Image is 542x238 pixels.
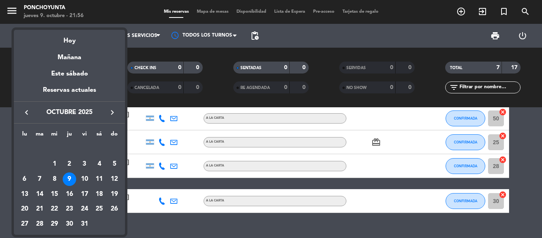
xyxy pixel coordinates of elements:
td: 18 de octubre de 2025 [92,187,107,202]
div: 11 [92,172,106,186]
div: 20 [18,203,31,216]
div: 6 [18,172,31,186]
div: 31 [78,217,91,231]
td: 2 de octubre de 2025 [62,157,77,172]
div: 24 [78,203,91,216]
td: 21 de octubre de 2025 [32,202,47,217]
td: 6 de octubre de 2025 [17,172,32,187]
td: 14 de octubre de 2025 [32,187,47,202]
td: 26 de octubre de 2025 [107,202,122,217]
td: 1 de octubre de 2025 [47,157,62,172]
div: Este sábado [14,63,125,85]
div: 17 [78,188,91,201]
th: miércoles [47,130,62,142]
td: 12 de octubre de 2025 [107,172,122,187]
div: 23 [63,203,76,216]
td: 16 de octubre de 2025 [62,187,77,202]
div: 8 [48,172,61,186]
td: 17 de octubre de 2025 [77,187,92,202]
td: 7 de octubre de 2025 [32,172,47,187]
div: 26 [108,203,121,216]
td: 30 de octubre de 2025 [62,217,77,232]
button: keyboard_arrow_right [105,107,119,118]
div: 22 [48,203,61,216]
i: keyboard_arrow_left [22,108,31,117]
div: 27 [18,217,31,231]
td: 31 de octubre de 2025 [77,217,92,232]
th: jueves [62,130,77,142]
td: 13 de octubre de 2025 [17,187,32,202]
td: 8 de octubre de 2025 [47,172,62,187]
div: 15 [48,188,61,201]
th: domingo [107,130,122,142]
div: Hoy [14,30,125,46]
div: 10 [78,172,91,186]
div: 9 [63,172,76,186]
th: lunes [17,130,32,142]
td: 27 de octubre de 2025 [17,217,32,232]
div: Reservas actuales [14,85,125,101]
div: Mañana [14,46,125,63]
div: 3 [78,157,91,171]
td: 29 de octubre de 2025 [47,217,62,232]
td: 23 de octubre de 2025 [62,202,77,217]
div: 7 [33,172,46,186]
td: 10 de octubre de 2025 [77,172,92,187]
td: 28 de octubre de 2025 [32,217,47,232]
div: 19 [108,188,121,201]
div: 14 [33,188,46,201]
div: 5 [108,157,121,171]
div: 29 [48,217,61,231]
div: 18 [92,188,106,201]
td: 11 de octubre de 2025 [92,172,107,187]
i: keyboard_arrow_right [108,108,117,117]
td: 9 de octubre de 2025 [62,172,77,187]
div: 25 [92,203,106,216]
th: viernes [77,130,92,142]
div: 13 [18,188,31,201]
div: 28 [33,217,46,231]
span: octubre 2025 [34,107,105,118]
td: 22 de octubre de 2025 [47,202,62,217]
td: 19 de octubre de 2025 [107,187,122,202]
td: 20 de octubre de 2025 [17,202,32,217]
td: 4 de octubre de 2025 [92,157,107,172]
td: OCT. [17,142,122,157]
div: 16 [63,188,76,201]
div: 21 [33,203,46,216]
td: 15 de octubre de 2025 [47,187,62,202]
button: keyboard_arrow_left [19,107,34,118]
td: 3 de octubre de 2025 [77,157,92,172]
td: 5 de octubre de 2025 [107,157,122,172]
div: 4 [92,157,106,171]
th: martes [32,130,47,142]
div: 30 [63,217,76,231]
td: 25 de octubre de 2025 [92,202,107,217]
div: 1 [48,157,61,171]
th: sábado [92,130,107,142]
div: 2 [63,157,76,171]
div: 12 [108,172,121,186]
td: 24 de octubre de 2025 [77,202,92,217]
